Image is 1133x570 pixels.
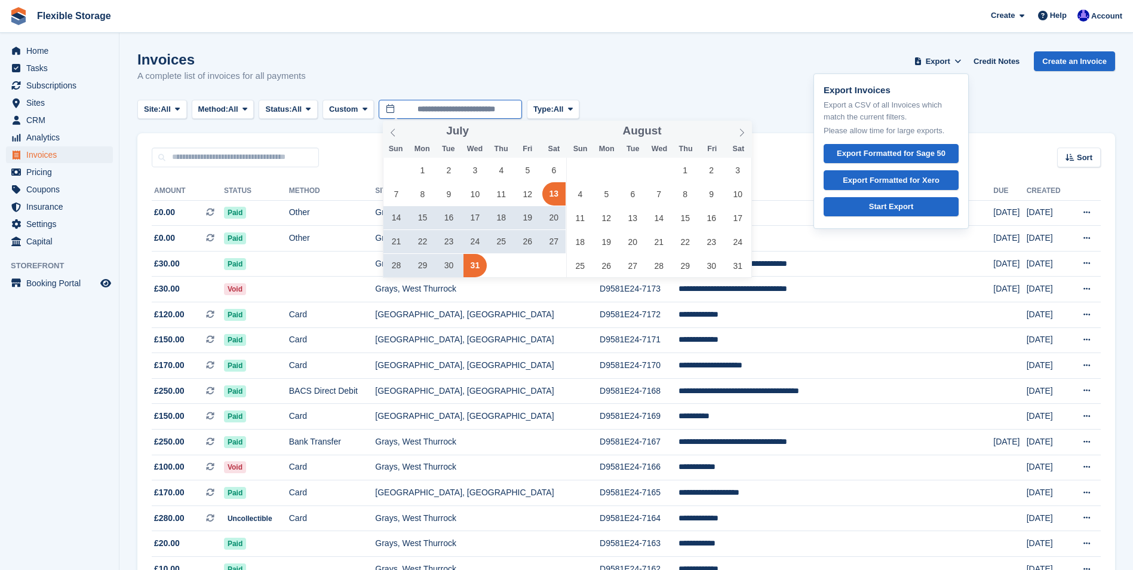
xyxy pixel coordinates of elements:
[224,182,289,201] th: Status
[926,56,950,68] span: Export
[1027,378,1070,404] td: [DATE]
[824,144,959,164] a: Export Formatted for Sage 50
[600,430,678,455] td: D9581E24-7167
[1027,200,1070,226] td: [DATE]
[375,327,600,353] td: [GEOGRAPHIC_DATA], [GEOGRAPHIC_DATA]
[375,505,600,531] td: Grays, West Thurrock
[700,158,723,182] span: August 2, 2024
[6,94,113,111] a: menu
[10,7,27,25] img: stora-icon-8386f47178a22dfd0bd8f6a31ec36ba5ce8667c1dd55bd0f319d3a0aa187defe.svg
[26,94,98,111] span: Sites
[154,461,185,473] span: £100.00
[569,182,592,206] span: August 4, 2024
[488,145,514,153] span: Thu
[600,277,678,302] td: D9581E24-7173
[224,410,246,422] span: Paid
[6,164,113,180] a: menu
[824,99,959,122] p: Export a CSV of all Invoices which match the current filters.
[726,230,750,253] span: August 24, 2024
[137,51,306,68] h1: Invoices
[674,254,697,277] span: August 29, 2024
[700,254,723,277] span: August 30, 2024
[824,197,959,217] a: Start Export
[700,230,723,253] span: August 23, 2024
[595,254,618,277] span: August 26, 2024
[154,359,185,372] span: £170.00
[662,125,699,137] input: Year
[224,538,246,550] span: Paid
[99,276,113,290] a: Preview store
[137,69,306,83] p: A complete list of invoices for all payments
[567,145,594,153] span: Sun
[1027,531,1070,557] td: [DATE]
[385,230,408,253] span: July 21, 2024
[154,486,185,499] span: £170.00
[469,125,506,137] input: Year
[569,230,592,253] span: August 18, 2024
[32,6,116,26] a: Flexible Storage
[437,254,460,277] span: July 30, 2024
[621,254,644,277] span: August 27, 2024
[437,182,460,206] span: July 9, 2024
[154,512,185,525] span: £280.00
[6,60,113,76] a: menu
[621,230,644,253] span: August 20, 2024
[411,254,434,277] span: July 29, 2024
[600,455,678,480] td: D9581E24-7166
[837,148,945,160] div: Export Formatted for Sage 50
[993,200,1026,226] td: [DATE]
[674,182,697,206] span: August 8, 2024
[726,254,750,277] span: August 31, 2024
[463,230,487,253] span: July 24, 2024
[154,258,180,270] span: £30.00
[726,158,750,182] span: August 3, 2024
[674,230,697,253] span: August 22, 2024
[11,260,119,272] span: Storefront
[224,385,246,397] span: Paid
[289,226,376,252] td: Other
[435,145,462,153] span: Tue
[446,125,469,137] span: July
[152,182,224,201] th: Amount
[228,103,238,115] span: All
[329,103,358,115] span: Custom
[1027,404,1070,430] td: [DATE]
[726,182,750,206] span: August 10, 2024
[1027,353,1070,379] td: [DATE]
[289,455,376,480] td: Card
[375,480,600,506] td: [GEOGRAPHIC_DATA], [GEOGRAPHIC_DATA]
[154,206,175,219] span: £0.00
[289,404,376,430] td: Card
[621,206,644,229] span: August 13, 2024
[595,230,618,253] span: August 19, 2024
[289,353,376,379] td: Card
[289,430,376,455] td: Bank Transfer
[620,145,646,153] span: Tue
[463,158,487,182] span: July 3, 2024
[26,164,98,180] span: Pricing
[726,206,750,229] span: August 17, 2024
[516,182,539,206] span: July 12, 2024
[541,145,567,153] span: Sat
[594,145,620,153] span: Mon
[623,125,662,137] span: August
[647,182,671,206] span: August 7, 2024
[1027,182,1070,201] th: Created
[1050,10,1067,22] span: Help
[993,430,1026,455] td: [DATE]
[674,158,697,182] span: August 1, 2024
[700,206,723,229] span: August 16, 2024
[154,308,185,321] span: £120.00
[1027,480,1070,506] td: [DATE]
[700,182,723,206] span: August 9, 2024
[516,230,539,253] span: July 26, 2024
[375,226,600,252] td: Grays, West Thurrock
[224,360,246,372] span: Paid
[490,230,513,253] span: July 25, 2024
[673,145,699,153] span: Thu
[154,232,175,244] span: £0.00
[1027,226,1070,252] td: [DATE]
[554,103,564,115] span: All
[991,10,1015,22] span: Create
[224,461,246,473] span: Void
